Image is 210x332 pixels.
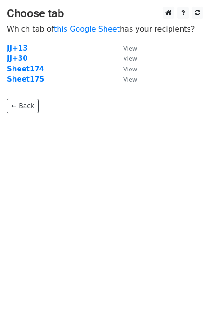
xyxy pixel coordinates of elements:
[7,7,203,20] h3: Choose tab
[7,75,44,83] a: Sheet175
[7,24,203,34] p: Which tab of has your recipients?
[114,75,137,83] a: View
[7,44,28,52] a: JJ+13
[114,54,137,63] a: View
[7,65,44,73] a: Sheet174
[123,76,137,83] small: View
[7,99,39,113] a: ← Back
[7,54,28,63] a: JJ+30
[123,55,137,62] small: View
[114,65,137,73] a: View
[54,25,120,33] a: this Google Sheet
[114,44,137,52] a: View
[123,45,137,52] small: View
[123,66,137,73] small: View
